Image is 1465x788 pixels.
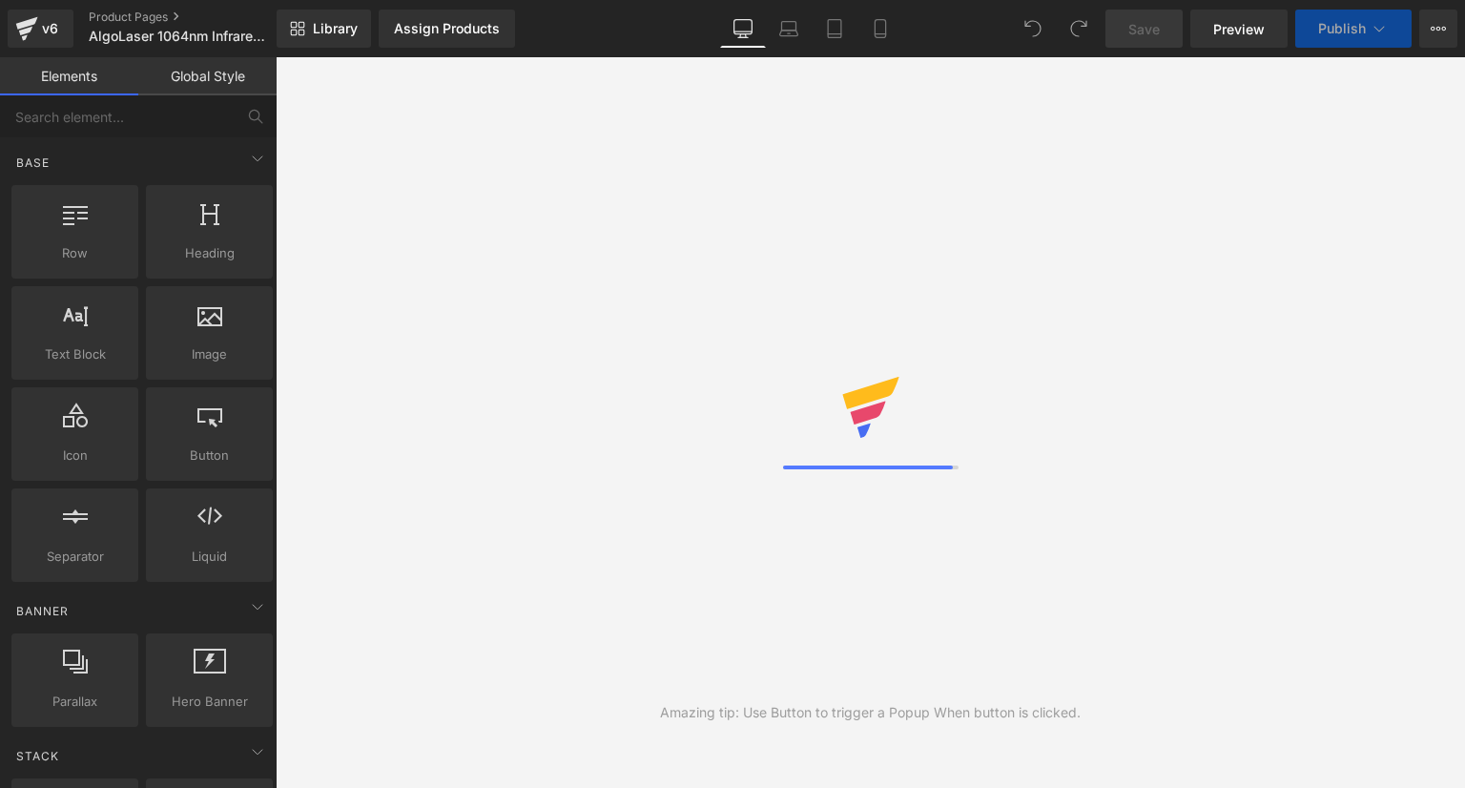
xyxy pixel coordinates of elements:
span: Hero Banner [152,692,267,712]
span: Base [14,154,52,172]
span: Stack [14,747,61,765]
a: Global Style [138,57,277,95]
button: Undo [1014,10,1052,48]
button: Publish [1295,10,1412,48]
span: Heading [152,243,267,263]
a: Mobile [857,10,903,48]
span: Parallax [17,692,133,712]
span: Image [152,344,267,364]
a: Desktop [720,10,766,48]
span: Row [17,243,133,263]
span: AlgoLaser 1064nm Infrared Laser Module [89,29,272,44]
span: Icon [17,446,133,466]
div: v6 [38,16,62,41]
div: Assign Products [394,21,500,36]
div: Amazing tip: Use Button to trigger a Popup When button is clicked. [660,702,1081,723]
span: Save [1128,19,1160,39]
button: More [1419,10,1457,48]
span: Preview [1213,19,1265,39]
span: Separator [17,547,133,567]
span: Text Block [17,344,133,364]
span: Button [152,446,267,466]
span: Library [313,20,358,37]
span: Banner [14,602,71,620]
a: Preview [1190,10,1288,48]
button: Redo [1060,10,1098,48]
a: v6 [8,10,73,48]
span: Publish [1318,21,1366,36]
a: Product Pages [89,10,308,25]
a: New Library [277,10,371,48]
a: Tablet [812,10,857,48]
span: Liquid [152,547,267,567]
a: Laptop [766,10,812,48]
